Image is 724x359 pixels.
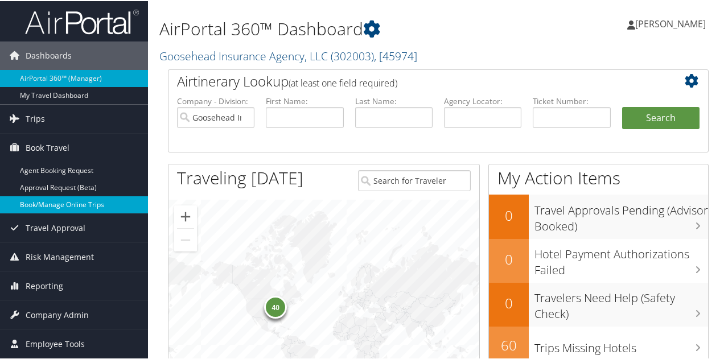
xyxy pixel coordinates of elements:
span: Book Travel [26,133,69,161]
span: Risk Management [26,242,94,270]
h1: Traveling [DATE] [177,165,303,189]
label: Company - Division: [177,94,254,106]
span: (at least one field required) [289,76,397,88]
h3: Travel Approvals Pending (Advisor Booked) [534,196,708,233]
h2: 0 [489,205,529,224]
button: Zoom in [174,204,197,227]
span: Employee Tools [26,329,85,357]
input: Search for Traveler [358,169,470,190]
h3: Trips Missing Hotels [534,333,708,355]
span: Travel Approval [26,213,85,241]
a: Goosehead Insurance Agency, LLC [159,47,417,63]
label: First Name: [266,94,343,106]
button: Zoom out [174,228,197,250]
span: [PERSON_NAME] [635,16,706,29]
h2: 0 [489,249,529,268]
span: , [ 45974 ] [374,47,417,63]
img: airportal-logo.png [25,7,139,34]
span: ( 302003 ) [331,47,374,63]
span: Dashboards [26,40,72,69]
h2: 0 [489,292,529,312]
h1: My Action Items [489,165,708,189]
a: 0Travelers Need Help (Safety Check) [489,282,708,325]
a: 0Hotel Payment Authorizations Failed [489,238,708,282]
label: Ticket Number: [533,94,610,106]
button: Search [622,106,700,129]
span: Reporting [26,271,63,299]
h1: AirPortal 360™ Dashboard [159,16,531,40]
label: Agency Locator: [444,94,521,106]
span: Trips [26,104,45,132]
h2: 60 [489,335,529,354]
h3: Hotel Payment Authorizations Failed [534,240,708,277]
label: Last Name: [355,94,433,106]
h3: Travelers Need Help (Safety Check) [534,283,708,321]
a: 0Travel Approvals Pending (Advisor Booked) [489,193,708,237]
span: Company Admin [26,300,89,328]
a: [PERSON_NAME] [627,6,717,40]
div: 40 [264,295,287,317]
h2: Airtinerary Lookup [177,71,655,90]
